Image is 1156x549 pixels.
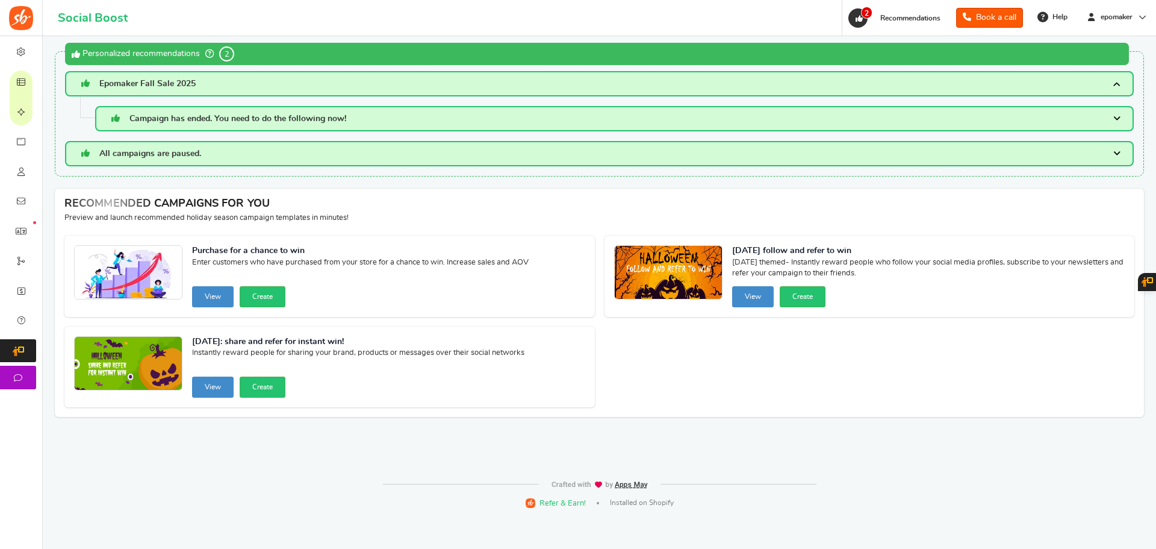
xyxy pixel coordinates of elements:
[9,6,33,30] img: Social Boost
[551,481,648,489] img: img-footer.webp
[732,245,1125,257] strong: [DATE] follow and refer to win
[58,11,128,25] h1: Social Boost
[192,286,234,307] button: View
[597,502,599,504] span: |
[1096,12,1137,22] span: epomaker
[64,198,1134,210] h4: RECOMMENDED CAMPAIGNS FOR YOU
[99,149,201,158] span: All campaigns are paused.
[129,115,346,123] span: Campaign has ended. You need to do the following now!
[1049,12,1067,22] span: Help
[99,80,196,88] span: Epomaker Fall Sale 2025
[33,221,36,224] em: New
[732,286,774,307] button: View
[192,336,524,348] strong: [DATE]: share and refer for instant win!
[192,257,529,281] span: Enter customers who have purchased from your store for a chance to win. Increase sales and AOV
[956,8,1023,28] a: Book a call
[615,246,722,300] img: Recommended Campaigns
[64,213,1134,224] p: Preview and launch recommended holiday season campaign templates in minutes!
[75,337,182,391] img: Recommended Campaigns
[192,377,234,398] button: View
[526,497,586,509] a: Refer & Earn!
[65,43,1129,65] div: Personalized recommendations
[240,377,285,398] button: Create
[732,257,1125,281] span: [DATE] themed- Instantly reward people who follow your social media profiles, subscribe to your n...
[192,348,524,372] span: Instantly reward people for sharing your brand, products or messages over their social networks
[780,286,825,307] button: Create
[847,8,946,28] a: 2 Recommendations
[880,14,940,22] span: Recommendations
[240,286,285,307] button: Create
[75,246,182,300] img: Recommended Campaigns
[192,245,529,257] strong: Purchase for a chance to win
[219,46,234,61] span: 2
[1033,7,1074,27] a: Help
[610,498,674,508] span: Installed on Shopify
[861,7,872,19] span: 2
